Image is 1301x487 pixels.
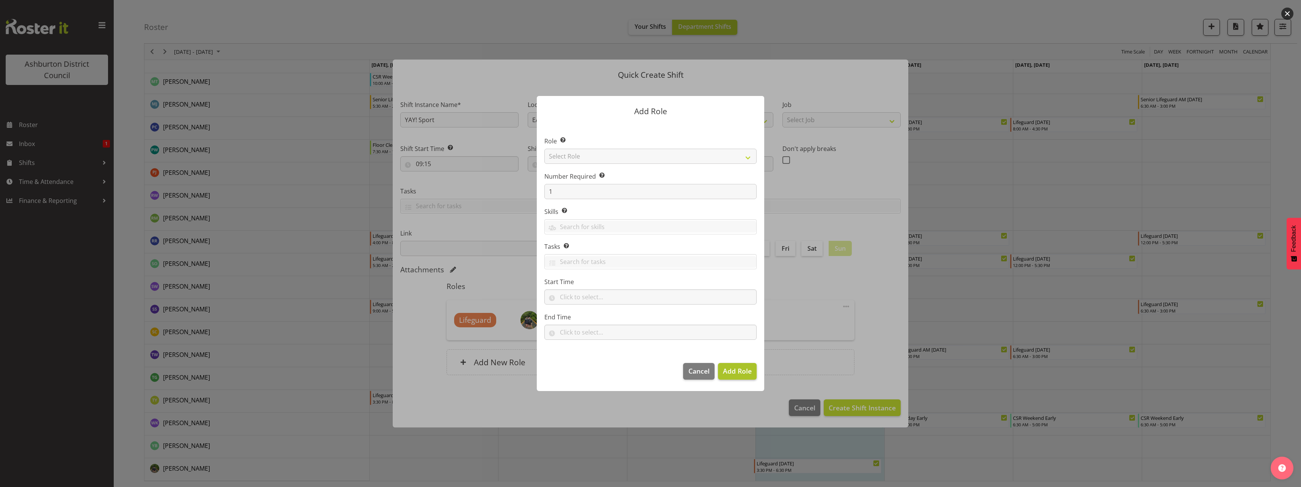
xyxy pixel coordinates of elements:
[545,221,756,233] input: Search for skills
[545,256,756,268] input: Search for tasks
[544,242,757,251] label: Tasks
[723,366,752,375] span: Add Role
[544,313,757,322] label: End Time
[544,107,757,115] p: Add Role
[544,289,757,305] input: Click to select...
[1278,464,1286,472] img: help-xxl-2.png
[1287,218,1301,269] button: Feedback - Show survey
[683,363,714,380] button: Cancel
[544,137,757,146] label: Role
[718,363,757,380] button: Add Role
[544,325,757,340] input: Click to select...
[544,207,757,216] label: Skills
[544,277,757,286] label: Start Time
[544,172,757,181] label: Number Required
[1290,225,1297,252] span: Feedback
[688,366,710,376] span: Cancel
